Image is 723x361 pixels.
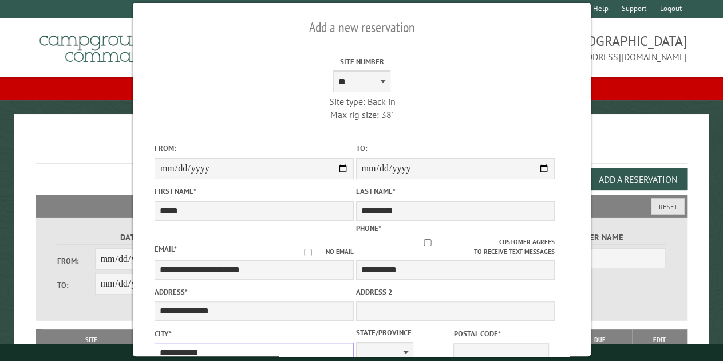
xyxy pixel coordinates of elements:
[262,108,461,121] div: Max rig size: 38'
[262,56,461,67] label: Site Number
[154,186,353,197] label: First Name
[355,237,555,257] label: Customer agrees to receive text messages
[36,195,687,217] h2: Filters
[355,287,555,297] label: Address 2
[42,329,140,350] th: Site
[36,22,179,67] img: Campground Commander
[651,198,685,215] button: Reset
[154,328,353,339] label: City
[154,244,176,254] label: Email
[355,239,499,246] input: Customer agrees to receive text messages
[355,143,555,154] label: To:
[290,247,353,257] label: No email
[154,143,353,154] label: From:
[355,327,451,338] label: State/Province
[453,328,549,339] label: Postal Code
[567,329,631,350] th: Due
[57,280,94,291] label: To:
[57,256,94,266] label: From:
[355,223,381,233] label: Phone
[36,132,687,164] h1: Reservations
[154,17,568,38] h2: Add a new reservation
[262,95,461,108] div: Site type: Back in
[290,249,325,256] input: No email
[632,329,687,350] th: Edit
[154,287,353,297] label: Address
[355,186,555,197] label: Last Name
[516,231,666,244] label: Customer Name
[589,168,687,190] button: Add a Reservation
[57,231,207,244] label: Dates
